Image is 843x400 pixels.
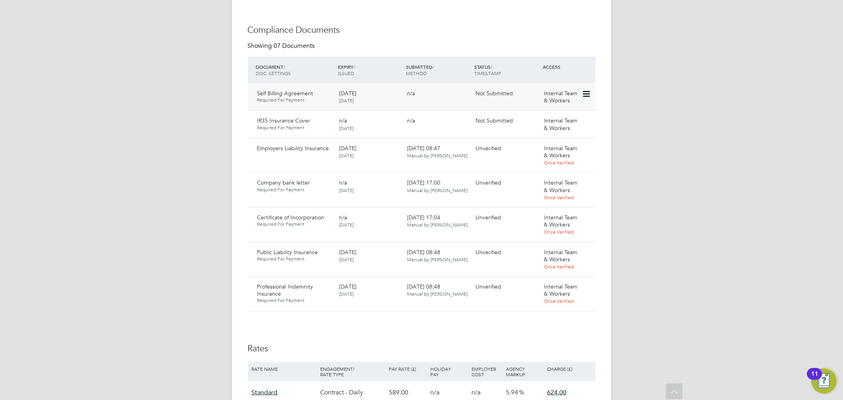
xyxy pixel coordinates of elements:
[254,60,336,80] div: DOCUMENT
[407,283,469,297] span: [DATE] 08:48
[544,179,577,193] span: Internal Team & Workers
[257,283,313,297] span: Professional Indemnity Insurance
[544,283,577,297] span: Internal Team & Workers
[475,249,501,256] span: Unverified
[319,362,387,381] div: Engagement/ Rate Type
[470,362,504,381] div: Employer Cost
[274,42,315,50] span: 07 Documents
[407,221,469,228] span: Manual by [PERSON_NAME].
[428,362,470,381] div: Holiday Pay
[257,221,333,227] span: Required For Payment
[407,214,469,228] span: [DATE] 17:04
[257,145,329,152] span: Employers Liability Insurance
[474,70,501,76] span: TIMESTAMP
[339,179,347,186] span: n/a
[407,291,469,297] span: Manual by [PERSON_NAME].
[407,187,469,193] span: Manual by [PERSON_NAME].
[353,64,355,70] span: /
[257,187,333,193] span: Required For Payment
[257,179,310,186] span: Company bank letter
[407,145,469,159] span: [DATE] 08:47
[475,90,513,97] span: Not Submitted
[339,291,354,297] span: [DATE]
[284,64,285,70] span: /
[339,214,347,221] span: n/a
[475,117,513,124] span: Not Submitted
[407,179,469,193] span: [DATE] 17:00
[541,60,595,74] div: ACCESS
[506,389,518,396] span: 5.94
[257,297,333,304] span: Required For Payment
[811,374,818,384] div: 11
[339,187,354,193] span: [DATE]
[339,145,356,152] span: [DATE]
[471,389,481,396] span: n/a
[433,64,434,70] span: /
[544,145,577,159] span: Internal Team & Workers
[407,117,415,124] span: n/a
[430,389,439,396] span: n/a
[544,159,573,166] span: Once Verified
[544,249,577,263] span: Internal Team & Workers
[257,125,333,131] span: Required For Payment
[248,42,317,50] div: Showing
[387,362,428,375] div: Pay Rate (£)
[547,389,567,396] span: 624.00
[339,249,356,256] span: [DATE]
[339,97,354,104] span: [DATE]
[339,256,354,262] span: [DATE]
[811,368,837,394] button: Open Resource Center, 11 new notifications
[544,298,573,304] span: Once Verified
[544,214,577,228] span: Internal Team & Workers
[544,263,573,270] span: Once Verified
[475,283,501,290] span: Unverified
[250,362,319,375] div: Rate Name
[404,60,473,80] div: SUBMITTED
[475,179,501,186] span: Unverified
[472,60,541,80] div: STATUS
[257,249,318,256] span: Public Liability Insurance
[407,152,469,158] span: Manual by [PERSON_NAME].
[544,117,577,131] span: Internal Team & Workers
[504,362,545,381] div: Agency Markup
[406,70,427,76] span: METHOD
[490,64,492,70] span: /
[248,25,596,36] h3: Compliance Documents
[339,117,347,124] span: n/a
[407,249,469,263] span: [DATE] 08:48
[339,221,354,228] span: [DATE]
[256,70,291,76] span: DOC. SETTINGS
[257,256,333,262] span: Required For Payment
[339,125,354,131] span: [DATE]
[544,194,573,200] span: Once Verified
[257,214,324,221] span: Certificate of Incorporation
[338,70,354,76] span: ISSUED
[248,343,596,355] h3: Rates
[336,60,404,80] div: EXPIRY
[257,97,333,103] span: Required For Payment
[475,145,501,152] span: Unverified
[339,152,354,158] span: [DATE]
[544,90,577,104] span: Internal Team & Workers
[339,283,356,290] span: [DATE]
[339,90,356,97] span: [DATE]
[257,117,311,124] span: IR35 Insurance Cover
[252,389,278,396] span: Standard
[544,228,573,235] span: Once Verified
[407,90,415,97] span: n/a
[545,362,594,375] div: Charge (£)
[257,90,313,97] span: Self Billing Agreement
[407,256,469,262] span: Manual by [PERSON_NAME].
[475,214,501,221] span: Unverified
